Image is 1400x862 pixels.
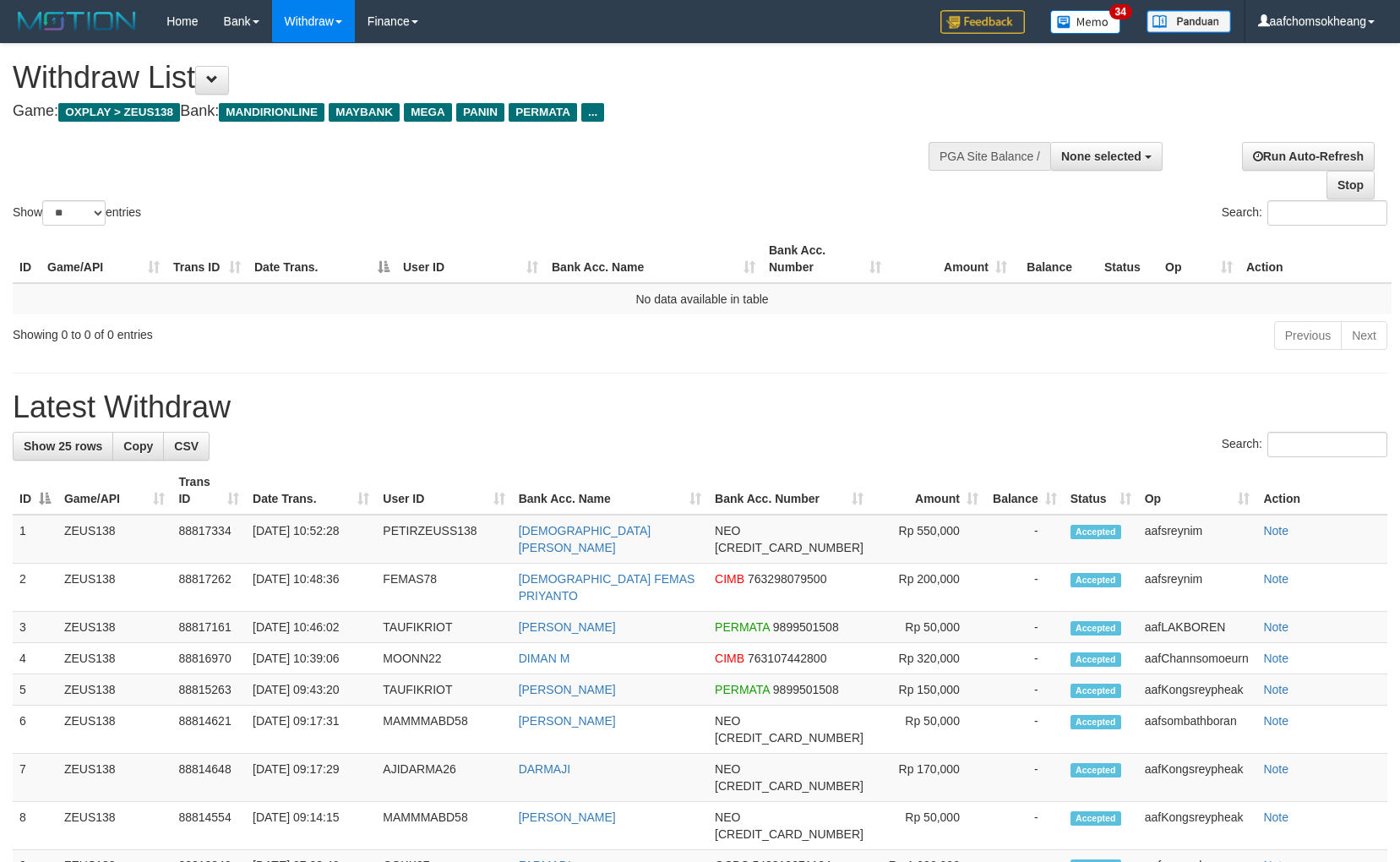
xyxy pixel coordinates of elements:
span: NEO [715,714,740,728]
td: ZEUS138 [57,706,172,754]
td: 88817334 [172,515,246,564]
td: 5 [13,674,57,706]
span: PANIN [456,103,504,122]
td: Rp 550,000 [870,515,985,564]
td: ZEUS138 [57,612,172,643]
td: [DATE] 09:43:20 [246,674,376,706]
td: TAUFIKRIOT [376,612,511,643]
span: Accepted [1070,621,1121,636]
span: Copy 763298079500 to clipboard [748,572,826,586]
div: PGA Site Balance / [929,142,1050,171]
td: aafsombathboran [1138,706,1257,754]
span: Copy 5859458241594077 to clipboard [715,541,863,554]
td: - [985,515,1064,564]
td: - [985,643,1064,674]
a: Previous [1274,321,1342,350]
th: Bank Acc. Number: activate to sort column ascending [762,235,888,283]
span: Accepted [1070,811,1121,826]
a: [PERSON_NAME] [519,714,616,728]
td: ZEUS138 [57,754,172,802]
button: None selected [1050,142,1163,171]
input: Search: [1267,432,1387,457]
th: Balance [1014,235,1098,283]
td: TAUFIKRIOT [376,674,511,706]
a: Note [1263,652,1288,665]
th: Amount: activate to sort column ascending [870,466,985,515]
a: [PERSON_NAME] [519,620,616,634]
td: 2 [13,564,57,612]
th: Date Trans.: activate to sort column ascending [246,466,376,515]
th: Game/API: activate to sort column ascending [41,235,166,283]
td: FEMAS78 [376,564,511,612]
span: NEO [715,762,740,776]
span: PERMATA [715,683,770,696]
img: panduan.png [1147,10,1231,33]
td: No data available in table [13,283,1392,314]
h4: Game: Bank: [13,103,917,120]
a: Note [1263,572,1288,586]
img: Button%20Memo.svg [1050,10,1121,34]
td: 1 [13,515,57,564]
span: 34 [1109,4,1132,19]
a: Note [1263,762,1288,776]
td: - [985,802,1064,850]
span: Copy 9899501508 to clipboard [773,620,839,634]
th: Date Trans.: activate to sort column descending [248,235,396,283]
a: [DEMOGRAPHIC_DATA][PERSON_NAME] [519,524,651,554]
span: Accepted [1070,684,1121,698]
span: CIMB [715,572,744,586]
td: 88817262 [172,564,246,612]
span: Accepted [1070,652,1121,667]
th: Status: activate to sort column ascending [1064,466,1138,515]
span: Copy 5859459291049533 to clipboard [715,779,863,793]
td: Rp 320,000 [870,643,985,674]
td: 88817161 [172,612,246,643]
a: Note [1263,683,1288,696]
a: Note [1263,714,1288,728]
a: Run Auto-Refresh [1242,142,1375,171]
td: 8 [13,802,57,850]
td: ZEUS138 [57,515,172,564]
a: DARMAJI [519,762,570,776]
td: - [985,564,1064,612]
label: Show entries [13,200,141,226]
td: 88815263 [172,674,246,706]
a: Show 25 rows [13,432,113,461]
span: Accepted [1070,573,1121,587]
td: Rp 150,000 [870,674,985,706]
th: ID [13,235,41,283]
select: Showentries [42,200,106,226]
a: [PERSON_NAME] [519,683,616,696]
td: 3 [13,612,57,643]
span: Copy 9899501508 to clipboard [773,683,839,696]
a: Note [1263,810,1288,824]
img: Feedback.jpg [940,10,1025,34]
td: - [985,612,1064,643]
th: Trans ID: activate to sort column ascending [172,466,246,515]
td: [DATE] 09:17:31 [246,706,376,754]
a: Note [1263,524,1288,537]
td: - [985,706,1064,754]
span: PERMATA [715,620,770,634]
a: Next [1341,321,1387,350]
td: 88814554 [172,802,246,850]
th: Action [1256,466,1387,515]
span: Copy [123,439,153,453]
td: MAMMMABD58 [376,706,511,754]
th: ID: activate to sort column descending [13,466,57,515]
a: CSV [163,432,210,461]
a: Note [1263,620,1288,634]
img: MOTION_logo.png [13,8,141,34]
span: PERMATA [509,103,577,122]
span: OXPLAY > ZEUS138 [58,103,180,122]
td: aafChannsomoeurn [1138,643,1257,674]
td: [DATE] 10:52:28 [246,515,376,564]
span: Copy 763107442800 to clipboard [748,652,826,665]
span: CIMB [715,652,744,665]
td: 88814621 [172,706,246,754]
span: Show 25 rows [24,439,102,453]
td: Rp 170,000 [870,754,985,802]
th: Game/API: activate to sort column ascending [57,466,172,515]
th: Amount: activate to sort column ascending [888,235,1014,283]
td: ZEUS138 [57,564,172,612]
